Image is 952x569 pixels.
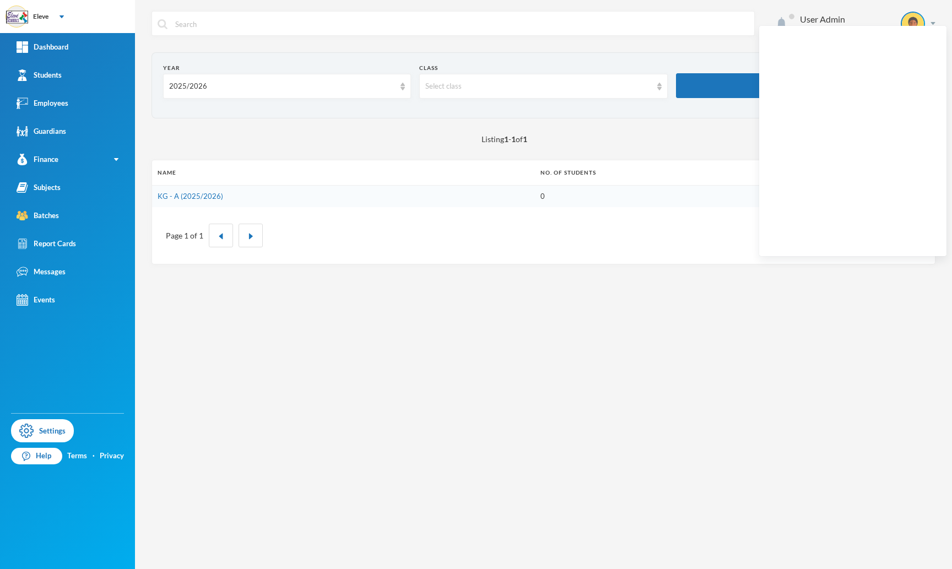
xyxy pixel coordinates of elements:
div: Students [17,69,62,81]
div: Eleve [33,12,48,21]
div: Class [419,64,667,72]
a: Privacy [100,451,124,462]
th: No. of students [535,160,868,185]
td: 0 [535,185,868,207]
div: User Admin [800,13,892,26]
div: · [93,451,95,462]
div: Employees [17,97,68,109]
div: Report Cards [17,238,76,250]
div: Events [17,294,55,306]
b: 1 [511,134,516,144]
div: Dashboard [17,41,68,53]
a: Terms [67,451,87,462]
b: 1 [504,134,509,144]
a: Help [11,448,62,464]
div: Page 1 of 1 [166,230,203,241]
div: Select class [425,81,651,92]
div: Subjects [17,182,61,193]
div: Batches [17,210,59,221]
div: 2025/2026 [169,81,395,92]
span: Listing - of [482,133,527,145]
div: Year [163,64,411,72]
img: search [158,19,167,29]
img: logo [6,6,28,28]
div: Guardians [17,126,66,137]
button: Apply Filter [676,73,924,98]
div: Finance [17,154,58,165]
div: Messages [17,266,66,278]
b: 1 [523,134,527,144]
img: STUDENT [902,13,924,35]
a: KG - A (2025/2026) [158,192,223,200]
a: Settings [11,419,74,442]
th: Name [152,160,535,185]
input: Search [174,12,749,36]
